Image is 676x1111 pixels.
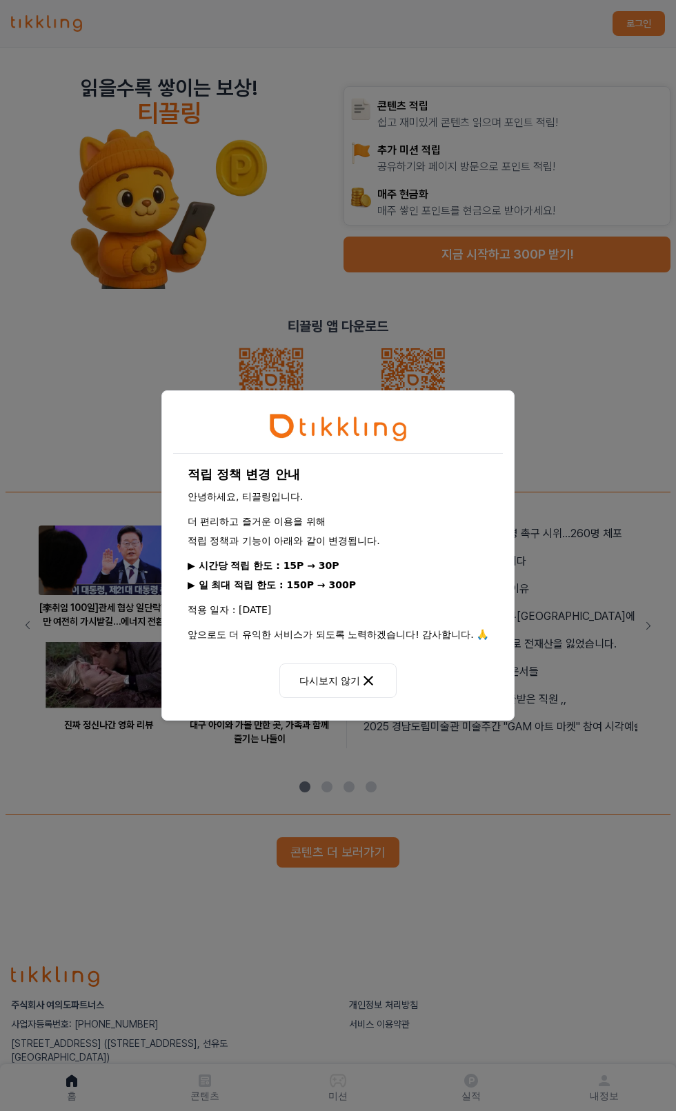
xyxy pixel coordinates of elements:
[188,559,488,572] p: ▶ 시간당 적립 한도 : 15P → 30P
[269,413,407,442] img: tikkling_character
[188,603,488,617] p: 적용 일자 : [DATE]
[188,514,488,528] p: 더 편리하고 즐거운 이용을 위해
[188,465,488,484] h1: 적립 정책 변경 안내
[188,490,488,503] p: 안녕하세요, 티끌링입니다.
[188,578,488,592] p: ▶ 일 최대 적립 한도 : 150P → 300P
[188,534,488,548] p: 적립 정책과 기능이 아래와 같이 변경됩니다.
[279,663,397,698] button: 다시보지 않기
[188,628,488,641] p: 앞으로도 더 유익한 서비스가 되도록 노력하겠습니다! 감사합니다. 🙏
